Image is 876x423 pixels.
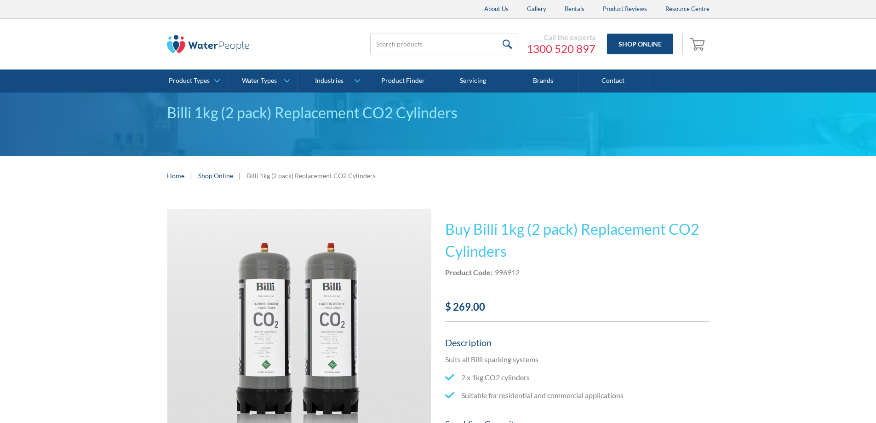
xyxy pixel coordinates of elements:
strong: Product Code: [445,268,492,277]
div: | [238,170,242,181]
img: The Water People [167,35,250,53]
div: Call the experts [527,33,595,42]
a: Water Types [228,70,298,93]
div: 996912 [495,267,520,278]
a: Product Finder [368,70,438,93]
a: Product Types [158,70,228,93]
a: Brands [508,70,578,93]
a: Shop Online [607,34,673,54]
a: Open cart [687,33,710,55]
a: 1300 520 897 [527,42,595,56]
h5: Description [445,336,710,349]
a: Contact [578,70,648,93]
a: Shop Online [198,171,233,180]
a: Servicing [438,70,508,93]
div: Billi 1kg (2 pack) Replacement CO2 Cylinders [167,102,710,124]
div: Billi 1kg (2 pack) Replacement CO2 Cylinders [247,171,376,180]
div: Industries [315,77,344,85]
div: $ 269.00 [445,299,710,314]
li: 2 x 1kg CO2 cylinders [445,372,710,383]
h1: Buy Billi 1kg (2 pack) Replacement CO2 Cylinders [445,218,710,262]
p: Suits all Billi sparking systems [445,354,710,365]
li: Suitable for residential and commercial applications [445,390,710,401]
input: Search products [370,34,517,54]
a: Home [167,171,184,180]
img: shopping cart [690,36,707,51]
div: | [189,170,194,181]
div: Water Types [242,77,277,85]
div: Product Types [169,77,210,85]
a: Industries [298,70,367,93]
